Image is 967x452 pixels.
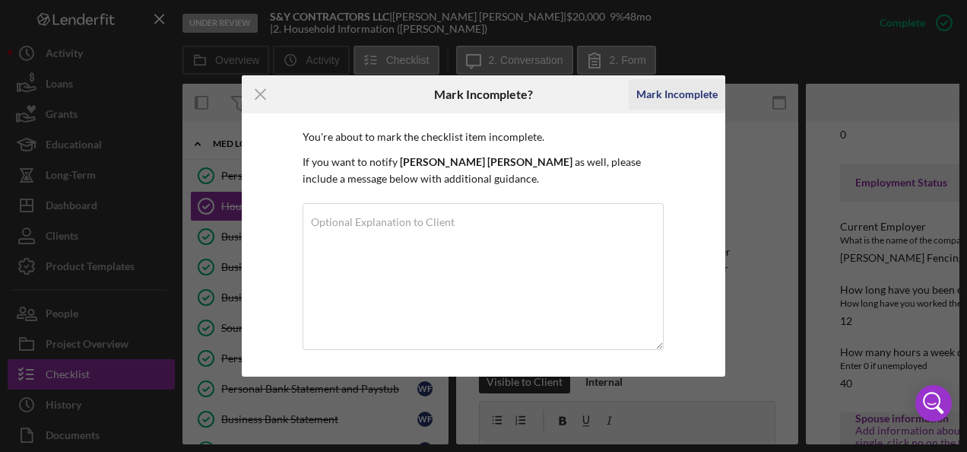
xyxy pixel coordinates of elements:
[629,79,725,110] button: Mark Incomplete
[311,216,455,228] label: Optional Explanation to Client
[303,154,664,188] p: If you want to notify as well, please include a message below with additional guidance.
[636,79,718,110] div: Mark Incomplete
[303,129,664,145] p: You're about to mark the checklist item incomplete.
[915,385,952,422] div: Open Intercom Messenger
[434,88,533,101] h6: Mark Incomplete?
[400,155,572,168] b: [PERSON_NAME] [PERSON_NAME]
